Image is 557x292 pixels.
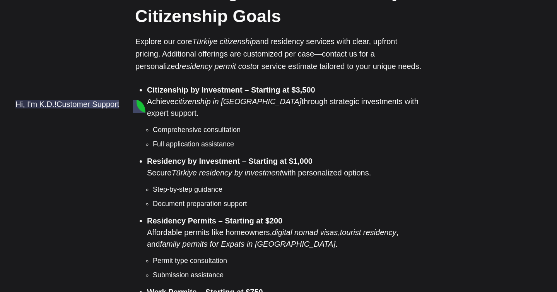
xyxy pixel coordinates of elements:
strong: Residency Permits – Starting at $200 [147,216,282,225]
li: Affordable permits like homeowners, , , and . [147,215,422,280]
strong: Citizenship by Investment – Starting at $3,500 [147,86,315,94]
em: family permits for Expats in [GEOGRAPHIC_DATA] [160,240,335,248]
em: digital nomad visas [272,228,338,237]
em: Türkiye citizenship [192,37,256,46]
li: Submission assistance [153,270,422,280]
li: Full application assistance [153,139,422,149]
li: Achieve through strategic investments with expert support. [147,84,422,149]
li: Comprehensive consultation [153,125,422,135]
li: Secure with personalized options. [147,155,422,209]
li: Document preparation support [153,199,422,209]
jdiv: Customer Support [56,100,119,108]
li: Step-by-step guidance [153,184,422,195]
strong: Residency by Investment – Starting at $1,000 [147,157,313,165]
jdiv: Hi, I'm K.D.! [15,100,56,108]
em: citizenship in [GEOGRAPHIC_DATA] [174,97,301,106]
li: Permit type consultation [153,256,422,266]
p: Explore our core and residency services with clear, upfront pricing. Additional offerings are cus... [135,35,422,72]
em: residency permit cost [179,62,252,70]
em: Türkiye residency by investment [171,168,282,177]
em: tourist residency [340,228,396,237]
